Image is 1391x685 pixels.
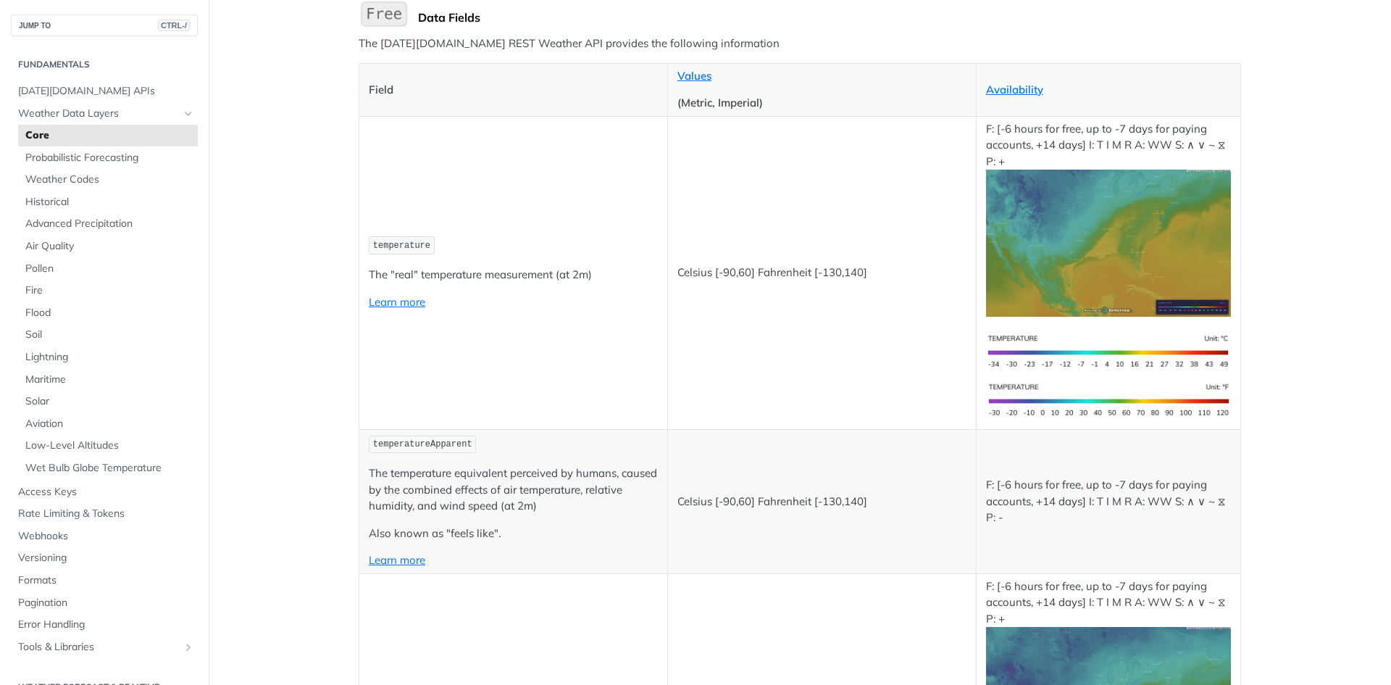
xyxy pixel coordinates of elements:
a: Soil [18,324,198,346]
a: Air Quality [18,236,198,257]
span: Probabilistic Forecasting [25,151,194,165]
span: [DATE][DOMAIN_NAME] APIs [18,84,194,99]
span: Core [25,128,194,143]
span: Weather Data Layers [18,107,179,121]
p: Also known as "feels like". [369,526,658,542]
p: Celsius [-90,60] Fahrenheit [-130,140] [677,265,966,281]
a: Webhooks [11,526,198,547]
a: Pagination [11,592,198,614]
span: Pollen [25,262,194,276]
span: Expand image [986,236,1231,249]
a: Versioning [11,547,198,569]
p: The [DATE][DOMAIN_NAME] REST Weather API provides the following information [359,36,1241,52]
a: Aviation [18,413,198,435]
a: Advanced Precipitation [18,213,198,235]
span: Versioning [18,551,194,565]
span: Access Keys [18,485,194,499]
p: Field [369,82,658,99]
a: Solar [18,391,198,412]
a: Access Keys [11,481,198,503]
p: (Metric, Imperial) [677,95,966,112]
span: Weather Codes [25,173,194,187]
p: Celsius [-90,60] Fahrenheit [-130,140] [677,494,966,510]
a: Error Handling [11,614,198,636]
span: Expand image [986,344,1231,357]
span: temperatureApparent [373,439,472,449]
span: Historical [25,195,194,209]
span: temperature [373,241,430,251]
span: CTRL-/ [158,20,190,31]
span: Advanced Precipitation [25,217,194,231]
a: Wet Bulb Globe Temperature [18,457,198,479]
span: Fire [25,283,194,298]
span: Pagination [18,596,194,610]
span: Maritime [25,373,194,387]
p: F: [-6 hours for free, up to -7 days for paying accounts, +14 days] I: T I M R A: WW S: ∧ ∨ ~ ⧖ P: + [986,121,1231,317]
span: Webhooks [18,529,194,544]
span: Low-Level Altitudes [25,439,194,453]
span: Solar [25,394,194,409]
span: Flood [25,306,194,320]
a: Learn more [369,553,425,567]
a: [DATE][DOMAIN_NAME] APIs [11,80,198,102]
span: Air Quality [25,239,194,254]
a: Low-Level Altitudes [18,435,198,457]
a: Weather Data LayersHide subpages for Weather Data Layers [11,103,198,125]
span: Expand image [986,392,1231,406]
a: Learn more [369,295,425,309]
a: Pollen [18,258,198,280]
a: Maritime [18,369,198,391]
a: Fire [18,280,198,302]
h2: Fundamentals [11,58,198,71]
span: Aviation [25,417,194,431]
span: Error Handling [18,618,194,632]
a: Values [677,69,711,83]
a: Weather Codes [18,169,198,191]
span: Soil [25,328,194,342]
a: Historical [18,191,198,213]
button: Hide subpages for Weather Data Layers [183,108,194,120]
a: Tools & LibrariesShow subpages for Tools & Libraries [11,636,198,658]
p: F: [-6 hours for free, up to -7 days for paying accounts, +14 days] I: T I M R A: WW S: ∧ ∨ ~ ⧖ P: - [986,477,1231,526]
span: Tools & Libraries [18,640,179,655]
span: Wet Bulb Globe Temperature [25,461,194,476]
div: Data Fields [418,10,1241,25]
span: Formats [18,573,194,588]
a: Availability [986,83,1043,96]
a: Rate Limiting & Tokens [11,503,198,525]
a: Formats [11,570,198,591]
a: Flood [18,302,198,324]
a: Core [18,125,198,146]
button: Show subpages for Tools & Libraries [183,642,194,653]
span: Rate Limiting & Tokens [18,507,194,521]
p: The "real" temperature measurement (at 2m) [369,267,658,283]
a: Lightning [18,346,198,368]
span: Lightning [25,350,194,365]
p: The temperature equivalent perceived by humans, caused by the combined effects of air temperature... [369,465,658,515]
a: Probabilistic Forecasting [18,147,198,169]
button: JUMP TOCTRL-/ [11,14,198,36]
